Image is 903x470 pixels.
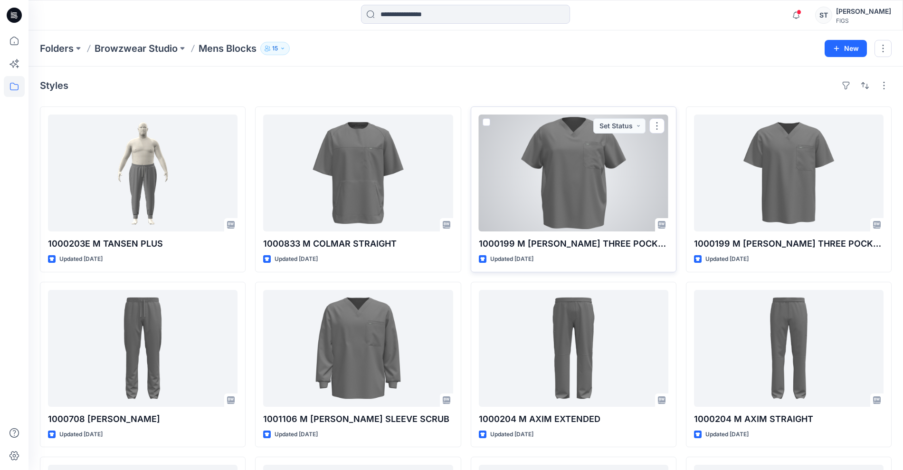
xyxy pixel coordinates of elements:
[694,412,884,426] p: 1000204 M AXIM STRAIGHT
[260,42,290,55] button: 15
[40,42,74,55] a: Folders
[815,7,832,24] div: ST
[490,254,533,264] p: Updated [DATE]
[694,115,884,231] a: 1000199 M LEON THREE POCKET BASE
[490,430,533,440] p: Updated [DATE]
[48,290,238,407] a: 1000708 M LLOYD STRAIGHT
[275,254,318,264] p: Updated [DATE]
[705,254,749,264] p: Updated [DATE]
[263,412,453,426] p: 1001106 M [PERSON_NAME] SLEEVE SCRUB
[705,430,749,440] p: Updated [DATE]
[40,80,68,91] h4: Styles
[479,115,668,231] a: 1000199 M LEON THREE POCKET PLUS
[48,115,238,231] a: 1000203E M TANSEN PLUS
[59,430,103,440] p: Updated [DATE]
[95,42,178,55] a: Browzwear Studio
[479,237,668,250] p: 1000199 M [PERSON_NAME] THREE POCKET PLUS
[59,254,103,264] p: Updated [DATE]
[836,17,891,24] div: FIGS
[263,115,453,231] a: 1000833 M COLMAR STRAIGHT
[272,43,278,54] p: 15
[694,290,884,407] a: 1000204 M AXIM STRAIGHT
[836,6,891,17] div: [PERSON_NAME]
[263,237,453,250] p: 1000833 M COLMAR STRAIGHT
[825,40,867,57] button: New
[199,42,257,55] p: Mens Blocks
[694,237,884,250] p: 1000199 M [PERSON_NAME] THREE POCKET BASE
[479,412,668,426] p: 1000204 M AXIM EXTENDED
[275,430,318,440] p: Updated [DATE]
[479,290,668,407] a: 1000204 M AXIM EXTENDED
[48,237,238,250] p: 1000203E M TANSEN PLUS
[263,290,453,407] a: 1001106 M LEON LONG SLEEVE SCRUB
[48,412,238,426] p: 1000708 [PERSON_NAME]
